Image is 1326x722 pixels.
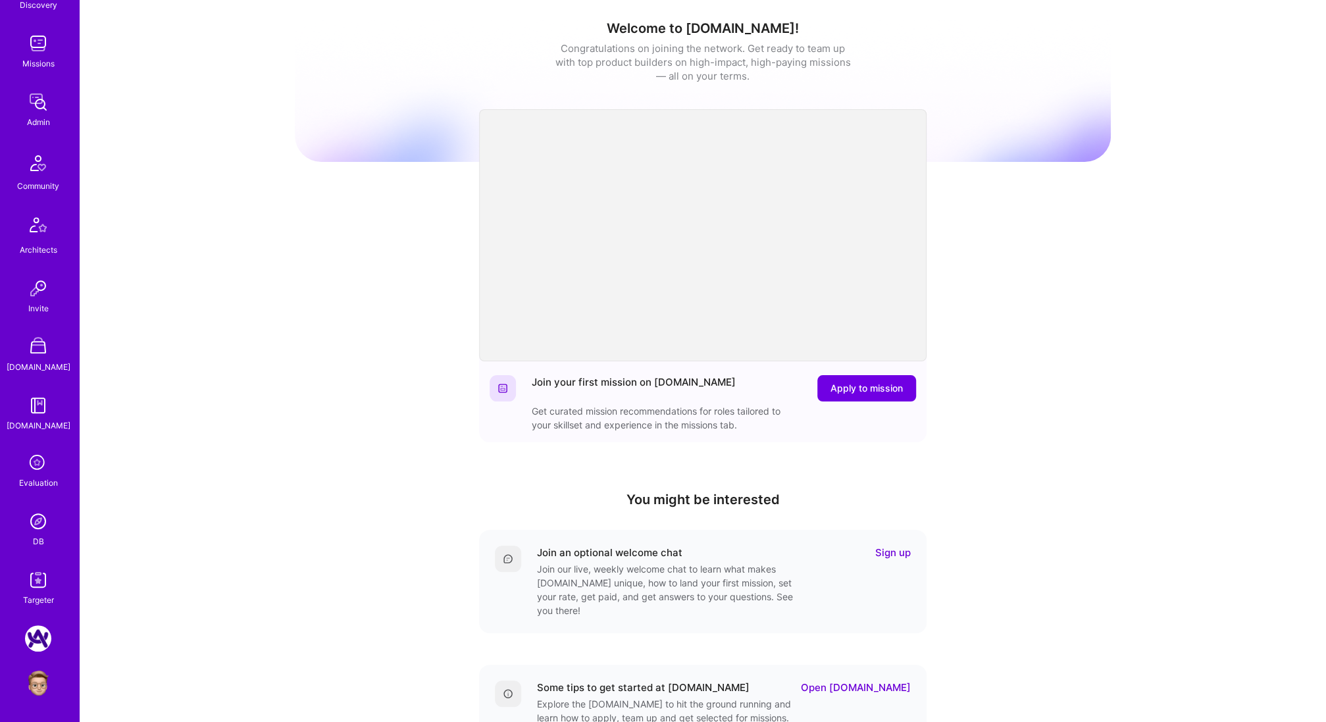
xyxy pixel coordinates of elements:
[25,670,51,696] img: User Avatar
[295,20,1111,36] h1: Welcome to [DOMAIN_NAME]!
[537,562,800,617] div: Join our live, weekly welcome chat to learn what makes [DOMAIN_NAME] unique, how to land your fir...
[503,688,513,699] img: Details
[801,681,911,694] a: Open [DOMAIN_NAME]
[22,670,55,696] a: User Avatar
[537,546,682,559] div: Join an optional welcome chat
[7,360,70,374] div: [DOMAIN_NAME]
[22,147,54,179] img: Community
[497,383,508,394] img: Website
[25,30,51,57] img: teamwork
[830,382,903,395] span: Apply to mission
[27,115,50,129] div: Admin
[33,534,44,548] div: DB
[817,375,916,401] button: Apply to mission
[23,593,54,607] div: Targeter
[537,681,750,694] div: Some tips to get started at [DOMAIN_NAME]
[479,492,927,507] h4: You might be interested
[22,625,55,652] a: A.Team: Google Calendar Integration Testing
[479,109,927,361] iframe: video
[25,392,51,419] img: guide book
[532,404,795,432] div: Get curated mission recommendations for roles tailored to your skillset and experience in the mis...
[25,89,51,115] img: admin teamwork
[25,508,51,534] img: Admin Search
[28,301,49,315] div: Invite
[25,334,51,360] img: A Store
[20,243,57,257] div: Architects
[25,275,51,301] img: Invite
[17,179,59,193] div: Community
[555,41,851,83] div: Congratulations on joining the network. Get ready to team up with top product builders on high-im...
[26,451,51,476] i: icon SelectionTeam
[503,554,513,564] img: Comment
[25,625,51,652] img: A.Team: Google Calendar Integration Testing
[7,419,70,432] div: [DOMAIN_NAME]
[22,211,54,243] img: Architects
[19,476,58,490] div: Evaluation
[875,546,911,559] a: Sign up
[22,57,55,70] div: Missions
[25,567,51,593] img: Skill Targeter
[532,375,736,401] div: Join your first mission on [DOMAIN_NAME]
